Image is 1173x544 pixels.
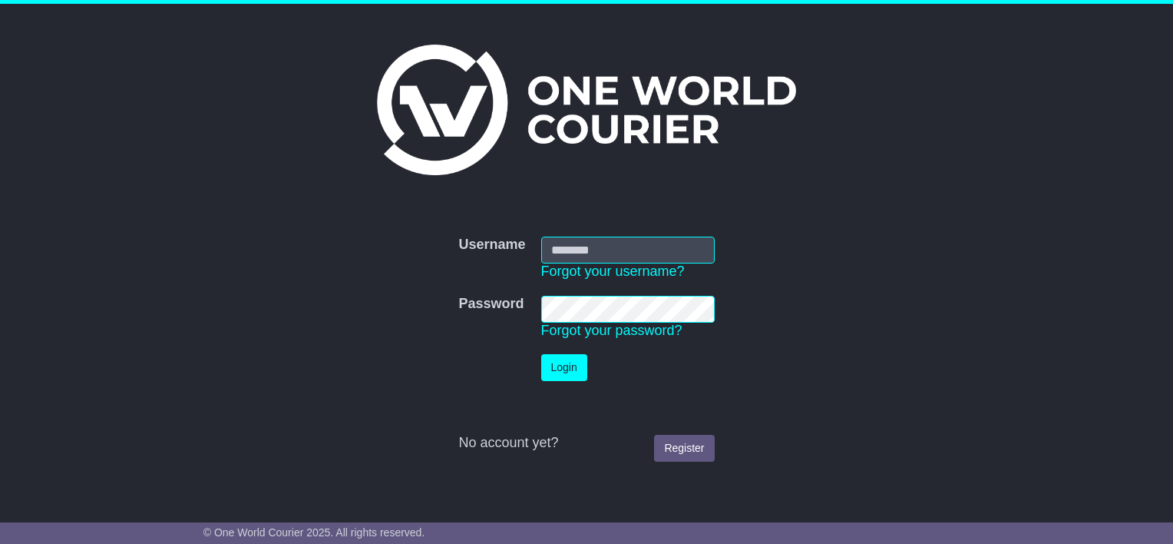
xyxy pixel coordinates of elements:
[458,237,525,254] label: Username
[458,435,714,452] div: No account yet?
[458,296,524,313] label: Password
[654,435,714,462] a: Register
[377,45,796,175] img: One World
[541,264,685,279] a: Forgot your username?
[203,526,425,539] span: © One World Courier 2025. All rights reserved.
[541,323,682,338] a: Forgot your password?
[541,354,587,381] button: Login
